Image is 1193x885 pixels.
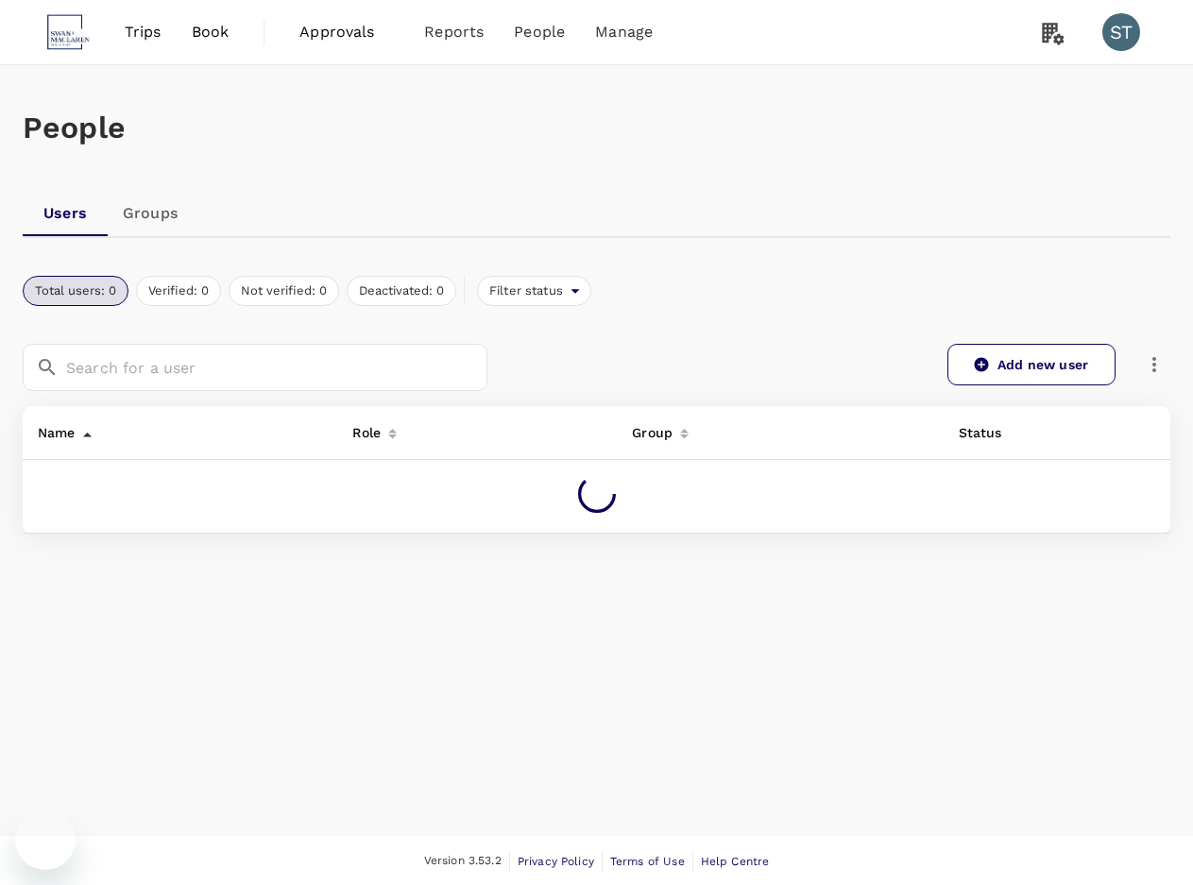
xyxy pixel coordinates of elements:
span: People [514,21,565,43]
span: Privacy Policy [518,855,594,868]
span: Approvals [299,21,394,43]
a: Privacy Policy [518,851,594,872]
button: Deactivated: 0 [347,276,456,306]
h1: People [23,111,1170,145]
img: Swan & Maclaren Group [23,11,110,53]
th: Status [944,406,1057,460]
span: Version 3.53.2 [424,852,502,871]
div: Role [345,414,381,444]
button: Not verified: 0 [229,276,339,306]
iframe: Button to launch messaging window [15,809,76,870]
span: Filter status [478,282,571,300]
span: Terms of Use [610,855,685,868]
a: Terms of Use [610,851,685,872]
span: Book [192,21,230,43]
div: Filter status [477,276,591,306]
a: Help Centre [701,851,770,872]
input: Search for a user [66,344,487,391]
a: Add new user [947,344,1116,385]
span: Trips [125,21,162,43]
div: Group [624,414,673,444]
span: Help Centre [701,855,770,868]
a: Groups [108,191,193,236]
span: Manage [595,21,653,43]
button: Verified: 0 [136,276,221,306]
div: Name [30,414,76,444]
button: Total users: 0 [23,276,128,306]
a: Users [23,191,108,236]
span: Reports [424,21,484,43]
div: ST [1102,13,1140,51]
